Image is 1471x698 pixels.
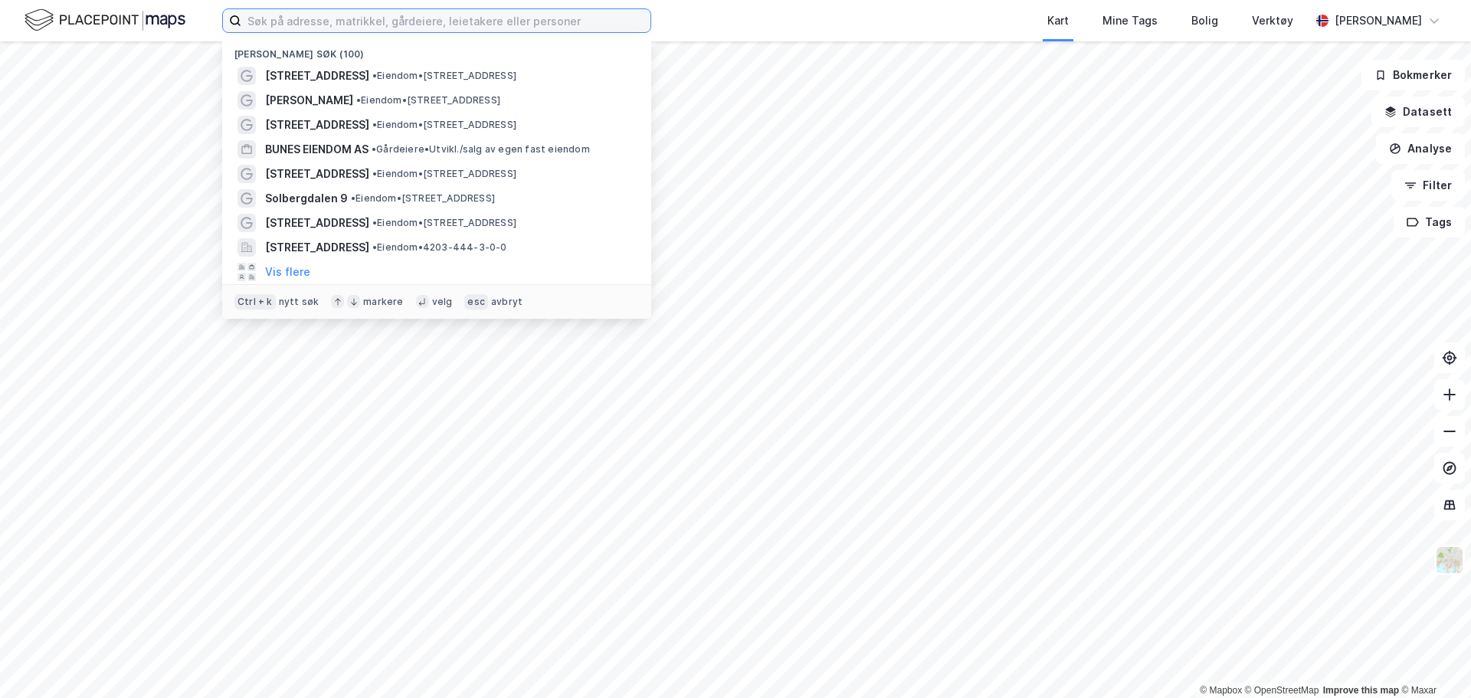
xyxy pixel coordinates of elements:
[265,189,348,208] span: Solbergdalen 9
[363,296,403,308] div: markere
[1252,11,1293,30] div: Verktøy
[372,241,377,253] span: •
[351,192,355,204] span: •
[1394,207,1465,238] button: Tags
[1361,60,1465,90] button: Bokmerker
[222,36,651,64] div: [PERSON_NAME] søk (100)
[372,70,377,81] span: •
[265,214,369,232] span: [STREET_ADDRESS]
[372,143,376,155] span: •
[464,294,488,310] div: esc
[265,67,369,85] span: [STREET_ADDRESS]
[234,294,276,310] div: Ctrl + k
[1335,11,1422,30] div: [PERSON_NAME]
[372,168,377,179] span: •
[25,7,185,34] img: logo.f888ab2527a4732fd821a326f86c7f29.svg
[241,9,650,32] input: Søk på adresse, matrikkel, gårdeiere, leietakere eller personer
[1102,11,1158,30] div: Mine Tags
[265,91,353,110] span: [PERSON_NAME]
[1245,685,1319,696] a: OpenStreetMap
[1323,685,1399,696] a: Improve this map
[265,165,369,183] span: [STREET_ADDRESS]
[265,263,310,281] button: Vis flere
[1391,170,1465,201] button: Filter
[265,238,369,257] span: [STREET_ADDRESS]
[265,140,369,159] span: BUNES EIENDOM AS
[432,296,453,308] div: velg
[356,94,500,107] span: Eiendom • [STREET_ADDRESS]
[1200,685,1242,696] a: Mapbox
[279,296,319,308] div: nytt søk
[491,296,523,308] div: avbryt
[1376,133,1465,164] button: Analyse
[1394,624,1471,698] iframe: Chat Widget
[265,116,369,134] span: [STREET_ADDRESS]
[351,192,495,205] span: Eiendom • [STREET_ADDRESS]
[1435,546,1464,575] img: Z
[372,119,516,131] span: Eiendom • [STREET_ADDRESS]
[1371,97,1465,127] button: Datasett
[1047,11,1069,30] div: Kart
[1191,11,1218,30] div: Bolig
[372,168,516,180] span: Eiendom • [STREET_ADDRESS]
[372,241,507,254] span: Eiendom • 4203-444-3-0-0
[372,119,377,130] span: •
[372,70,516,82] span: Eiendom • [STREET_ADDRESS]
[372,217,516,229] span: Eiendom • [STREET_ADDRESS]
[372,217,377,228] span: •
[372,143,590,156] span: Gårdeiere • Utvikl./salg av egen fast eiendom
[356,94,361,106] span: •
